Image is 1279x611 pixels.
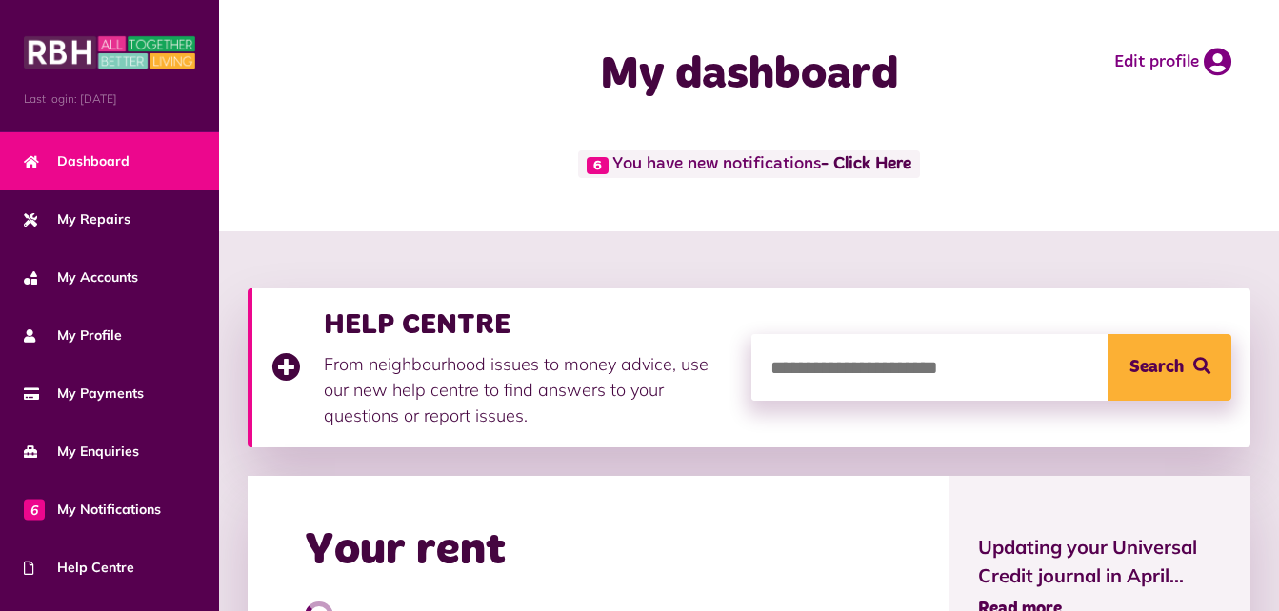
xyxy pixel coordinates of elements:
span: My Accounts [24,267,138,287]
img: MyRBH [24,33,195,71]
span: You have new notifications [578,150,920,178]
span: Dashboard [24,151,130,171]
span: 6 [24,499,45,520]
span: Updating your Universal Credit journal in April... [978,533,1222,590]
h3: HELP CENTRE [324,307,732,342]
span: My Notifications [24,500,161,520]
span: Help Centre [24,558,134,578]
span: 6 [587,157,609,174]
span: My Enquiries [24,442,139,462]
span: My Repairs [24,209,130,229]
span: My Profile [24,325,122,345]
span: My Payments [24,384,144,404]
span: Last login: [DATE] [24,90,195,108]
a: - Click Here [821,156,911,173]
h2: Your rent [305,523,506,579]
h1: My dashboard [503,48,995,103]
a: Edit profile [1114,48,1231,76]
button: Search [1108,334,1231,401]
p: From neighbourhood issues to money advice, use our new help centre to find answers to your questi... [324,351,732,428]
span: Search [1129,334,1184,401]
